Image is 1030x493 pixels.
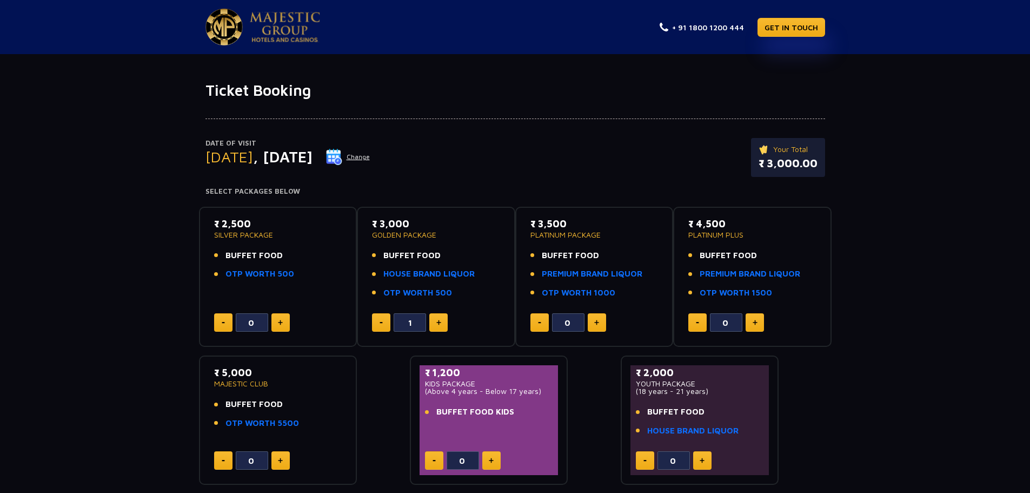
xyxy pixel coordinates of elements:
p: ₹ 3,000 [372,216,500,231]
p: PLATINUM PLUS [688,231,816,239]
img: Majestic Pride [250,12,320,42]
button: Change [325,148,370,166]
a: HOUSE BRAND LIQUOR [647,425,739,437]
p: Your Total [759,143,818,155]
p: (Above 4 years - Below 17 years) [425,387,553,395]
img: minus [538,322,541,324]
h1: Ticket Booking [205,81,825,100]
img: minus [696,322,699,324]
img: plus [594,320,599,325]
p: ₹ 3,000.00 [759,155,818,172]
p: ₹ 2,500 [214,216,342,231]
span: BUFFET FOOD [647,406,705,418]
a: OTP WORTH 500 [383,287,452,299]
p: KIDS PACKAGE [425,380,553,387]
p: Date of Visit [205,138,370,149]
a: OTP WORTH 1000 [542,287,615,299]
span: BUFFET FOOD [225,398,283,411]
img: minus [433,460,436,462]
img: minus [222,460,225,462]
img: minus [643,460,647,462]
a: + 91 1800 1200 444 [660,22,744,33]
img: minus [380,322,383,324]
img: plus [278,458,283,463]
p: ₹ 5,000 [214,365,342,380]
p: YOUTH PACKAGE [636,380,764,387]
span: BUFFET FOOD [542,249,599,262]
img: minus [222,322,225,324]
p: PLATINUM PACKAGE [530,231,659,239]
span: BUFFET FOOD [700,249,757,262]
p: ₹ 2,000 [636,365,764,380]
p: (18 years - 21 years) [636,387,764,395]
p: ₹ 1,200 [425,365,553,380]
a: HOUSE BRAND LIQUOR [383,268,475,280]
a: OTP WORTH 5500 [225,417,299,430]
p: GOLDEN PACKAGE [372,231,500,239]
a: PREMIUM BRAND LIQUOR [542,268,642,280]
img: Majestic Pride [205,9,243,45]
p: MAJESTIC CLUB [214,380,342,387]
a: GET IN TOUCH [757,18,825,37]
img: plus [278,320,283,325]
span: BUFFET FOOD [225,249,283,262]
span: BUFFET FOOD KIDS [436,406,514,418]
h4: Select Packages Below [205,187,825,196]
span: [DATE] [205,148,253,166]
p: ₹ 4,500 [688,216,816,231]
img: plus [753,320,757,325]
img: plus [489,458,494,463]
img: plus [700,458,705,463]
p: ₹ 3,500 [530,216,659,231]
img: ticket [759,143,770,155]
a: OTP WORTH 1500 [700,287,772,299]
img: plus [436,320,441,325]
p: SILVER PACKAGE [214,231,342,239]
span: BUFFET FOOD [383,249,441,262]
a: PREMIUM BRAND LIQUOR [700,268,800,280]
span: , [DATE] [253,148,313,166]
a: OTP WORTH 500 [225,268,294,280]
